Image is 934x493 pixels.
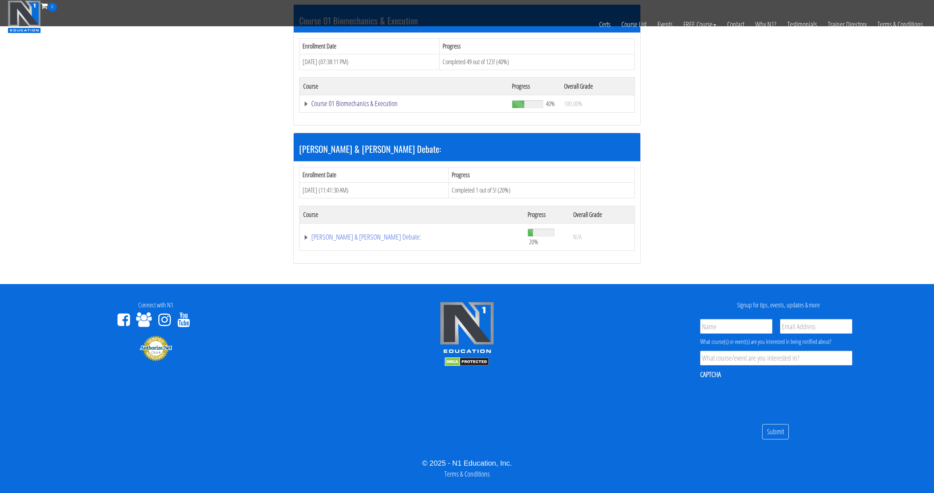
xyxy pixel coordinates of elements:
h4: Connect with N1 [5,302,306,309]
img: n1-education [8,0,41,33]
span: 40% [546,100,555,108]
th: Progress [524,206,570,223]
a: Trainer Directory [822,12,872,37]
span: 0 [48,3,57,12]
a: Testimonials [782,12,822,37]
a: Terms & Conditions [444,469,490,479]
th: Course [300,206,524,223]
div: © 2025 - N1 Education, Inc. [5,458,929,469]
input: Email Address [780,319,852,334]
a: [PERSON_NAME] & [PERSON_NAME] Debate: [303,233,520,241]
th: Enrollment Date [300,167,449,183]
h4: Signup for tips, events, updates & more [628,302,929,309]
td: [DATE] (07:38:11 PM) [300,54,440,70]
a: Contact [722,12,750,37]
th: Course [300,77,508,95]
td: Completed 49 out of 123! (40%) [440,54,635,70]
div: What course(s) or event(s) are you interested in being notified about? [700,337,852,346]
iframe: reCAPTCHA [700,384,811,412]
a: Course 01 Biomechanics & Execution [303,100,505,107]
span: 20% [529,238,538,246]
h3: [PERSON_NAME] & [PERSON_NAME] Debate: [299,144,635,154]
img: DMCA.com Protection Status [445,357,489,366]
td: [DATE] (11:41:30 AM) [300,183,449,198]
a: Terms & Conditions [872,12,928,37]
a: Certs [594,12,616,37]
label: CAPTCHA [700,370,721,379]
a: Events [652,12,678,37]
img: Authorize.Net Merchant - Click to Verify [139,335,172,361]
input: Name [700,319,772,334]
a: Why N1? [750,12,782,37]
td: N/A [570,223,634,251]
th: Overall Grade [560,77,635,95]
th: Progress [440,39,635,54]
a: 0 [41,1,57,11]
td: 100.00% [560,95,635,112]
th: Progress [449,167,635,183]
th: Progress [508,77,560,95]
td: Completed 1 out of 5! (20%) [449,183,635,198]
a: Course List [616,12,652,37]
th: Enrollment Date [300,39,440,54]
th: Overall Grade [570,206,634,223]
img: n1-edu-logo [440,302,494,356]
input: Submit [762,424,789,440]
input: What course/event are you interested in? [700,351,852,365]
a: FREE Course [678,12,722,37]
